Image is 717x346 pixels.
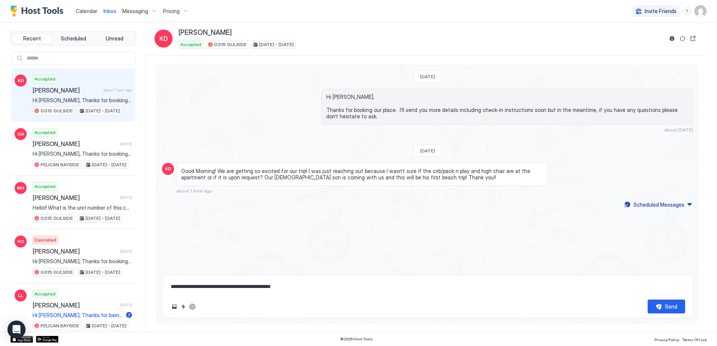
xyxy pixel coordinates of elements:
button: Recent [12,33,52,44]
a: Inbox [103,7,116,15]
span: PELICAN BAYSIDE [40,322,79,329]
span: Hi [PERSON_NAME], Thanks for booking our place. I'll send you more details including check-in ins... [326,94,688,120]
span: Calendar [76,8,97,14]
span: Privacy Policy [654,337,679,342]
span: [DATE] [120,249,132,254]
span: Accepted [34,183,55,190]
div: menu [682,7,691,16]
span: Pricing [163,8,180,15]
span: Accepted [34,291,55,297]
span: Unread [106,35,123,42]
span: G315 GULSIDE [40,269,73,276]
span: Hello!! What is the unit number of this condo? Is it on the gulf side or bay shade of Destin West? [33,204,132,211]
button: Scheduled Messages [623,200,693,210]
div: Scheduled Messages [633,201,684,209]
span: Messaging [122,8,148,15]
span: [DATE] [120,142,132,146]
span: OA [17,131,24,137]
span: [PERSON_NAME] [33,86,100,94]
span: [DATE] - [DATE] [92,322,126,329]
span: G315 GULSIDE [40,107,73,114]
span: Hi [PERSON_NAME], Thanks for booking our place. I'll send you more details including check-in ins... [33,97,132,104]
span: [DATE] [420,74,435,79]
button: Reservation information [667,34,676,43]
span: [DATE] [120,303,132,307]
a: Host Tools Logo [10,6,67,17]
span: [PERSON_NAME] [33,194,117,201]
span: Recent [23,35,41,42]
span: [DATE] - [DATE] [85,269,120,276]
span: [DATE] - [DATE] [85,107,120,114]
button: Quick reply [179,302,188,311]
div: Send [665,303,677,310]
div: tab-group [10,31,136,46]
a: App Store [10,336,33,343]
button: Scheduled [54,33,93,44]
span: Hi [PERSON_NAME], Thanks for being such a great guest, we left you a 5-star review and if you enj... [33,312,123,319]
span: MH [17,185,24,191]
span: about 1 hour ago [176,188,213,194]
span: [DATE] [120,195,132,200]
span: PELICAN BAYSIDE [40,161,79,168]
span: Good Morning! We are getting so excited for our trip! I was just reaching out because I wasn’t su... [181,168,543,181]
span: Hi [PERSON_NAME], Thanks for booking our place. I'll send you more details including check-in ins... [33,258,132,265]
span: [PERSON_NAME] [33,248,117,255]
div: User profile [694,5,706,17]
span: [PERSON_NAME] [178,28,232,37]
input: Input Field [24,52,135,65]
span: Terms Of Use [682,337,706,342]
span: Hi [PERSON_NAME], Thanks for booking our place. I'll send you more details including check-in ins... [33,151,132,157]
span: KD [165,166,171,172]
span: [PERSON_NAME] [33,301,117,309]
span: KD [159,34,168,43]
span: [PERSON_NAME] [33,140,117,148]
button: Send [648,300,685,313]
button: Open reservation [688,34,697,43]
span: Accepted [180,41,201,48]
button: Sync reservation [678,34,687,43]
span: about [DATE] [664,127,693,133]
button: Unread [94,33,134,44]
button: Upload image [170,302,179,311]
span: [DATE] - [DATE] [92,161,126,168]
span: about 1 hour ago [103,88,132,92]
span: G315 GULSIDE [40,215,73,222]
span: Accepted [34,129,55,136]
span: LL [18,292,23,299]
span: Accepted [34,76,55,82]
span: Cancelled [34,237,56,243]
div: Open Intercom Messenger [7,321,25,339]
a: Calendar [76,7,97,15]
span: [DATE] - [DATE] [85,215,120,222]
span: [DATE] - [DATE] [259,41,294,48]
span: Invite Friends [645,8,676,15]
span: Inbox [103,8,116,14]
span: G315 GULSIDE [214,41,246,48]
span: [DATE] [420,148,435,154]
span: © 2025 Host Tools [340,337,373,342]
span: Scheduled [61,35,86,42]
button: ChatGPT Auto Reply [188,302,197,311]
span: 7 [127,312,130,318]
a: Google Play Store [36,336,58,343]
a: Privacy Policy [654,335,679,343]
a: Terms Of Use [682,335,706,343]
span: HO [17,238,24,245]
span: KD [18,77,24,84]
